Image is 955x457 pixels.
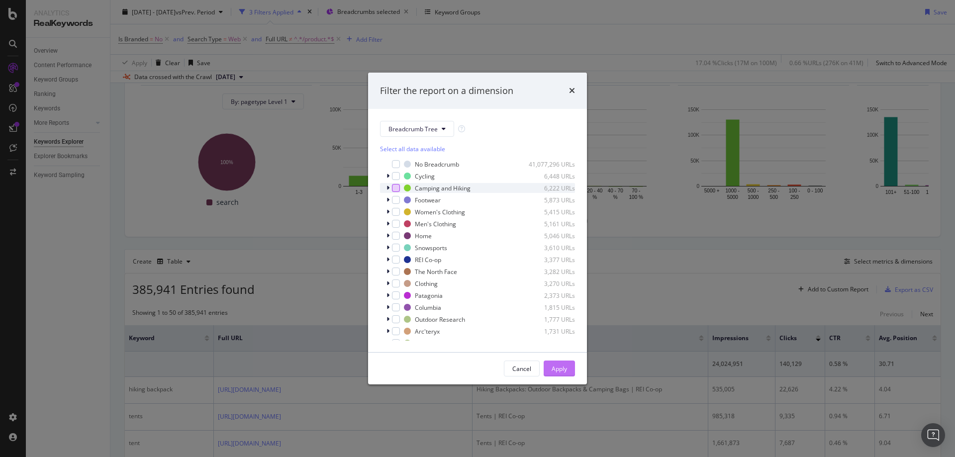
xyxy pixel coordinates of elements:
[526,172,575,181] div: 6,448 URLs
[526,339,575,348] div: 2,740 URLs
[526,291,575,300] div: 2,373 URLs
[504,361,540,376] button: Cancel
[569,85,575,97] div: times
[380,121,454,137] button: Breadcrumb Tree
[415,244,447,252] div: Snowsports
[526,232,575,240] div: 5,046 URLs
[552,365,567,373] div: Apply
[415,208,465,216] div: Women's Clothing
[921,423,945,447] div: Open Intercom Messenger
[526,256,575,264] div: 3,377 URLs
[415,232,432,240] div: Home
[526,279,575,288] div: 3,270 URLs
[512,365,531,373] div: Cancel
[526,244,575,252] div: 3,610 URLs
[415,291,443,300] div: Patagonia
[526,327,575,336] div: 1,731 URLs
[526,303,575,312] div: 1,815 URLs
[415,196,441,204] div: Footwear
[415,279,438,288] div: Clothing
[526,184,575,192] div: 6,222 URLs
[526,196,575,204] div: 5,873 URLs
[526,315,575,324] div: 1,777 URLs
[380,85,513,97] div: Filter the report on a dimension
[526,160,575,169] div: 41,077,296 URLs
[526,220,575,228] div: 5,161 URLs
[415,339,465,348] div: Outdoor Research
[380,145,575,153] div: Select all data available
[526,208,575,216] div: 5,415 URLs
[415,327,440,336] div: Arc'teryx
[415,315,465,324] div: Outdoor Research
[526,268,575,276] div: 3,282 URLs
[415,268,457,276] div: The North Face
[544,361,575,376] button: Apply
[415,220,456,228] div: Men's Clothing
[415,172,435,181] div: Cycling
[368,73,587,385] div: modal
[415,256,441,264] div: REI Co-op
[415,160,459,169] div: No Breadcrumb
[388,125,438,133] span: Breadcrumb Tree
[415,303,441,312] div: Columbia
[415,184,471,192] div: Camping and Hiking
